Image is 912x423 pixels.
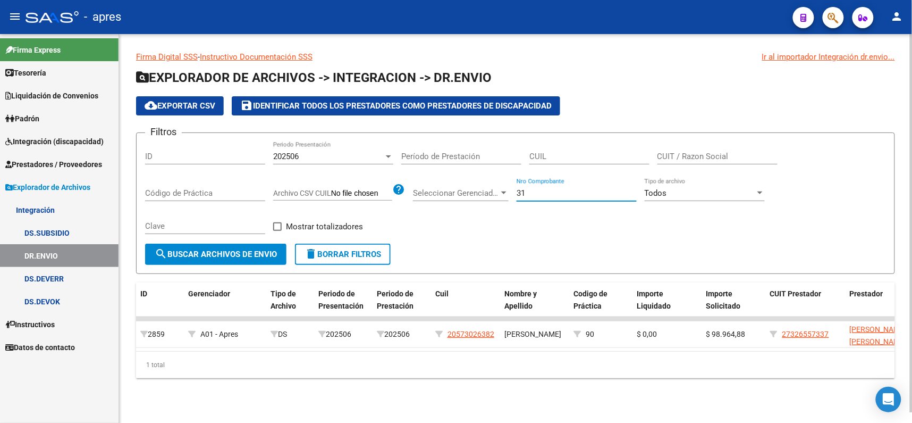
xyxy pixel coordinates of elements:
span: Padrón [5,113,39,125]
span: Prestador [850,289,883,298]
span: Periodo de Presentación [318,289,364,310]
div: Open Intercom Messenger [876,387,901,412]
datatable-header-cell: Codigo de Práctica [569,283,633,318]
span: Buscar Archivos de Envio [155,250,277,259]
span: Importe Liquidado [637,289,671,310]
span: $ 0,00 [637,330,657,338]
button: Exportar CSV [136,96,224,115]
span: Archivo CSV CUIL [273,189,331,197]
mat-icon: search [155,247,167,260]
span: $ 98.964,88 [706,330,746,338]
mat-icon: save [240,99,253,112]
span: Tesorería [5,67,46,79]
datatable-header-cell: Gerenciador [184,283,266,318]
span: Importe Solicitado [706,289,741,310]
datatable-header-cell: Importe Liquidado [633,283,702,318]
datatable-header-cell: Tipo de Archivo [266,283,314,318]
div: DS [271,328,310,341]
div: 1 total [136,352,895,378]
span: Cuil [435,289,449,298]
a: Instructivo Documentación SSS [200,52,313,62]
span: Identificar todos los Prestadores como Prestadores de Discapacidad [240,101,552,111]
datatable-header-cell: ID [136,283,184,318]
span: Prestadores / Proveedores [5,159,102,170]
span: Instructivos [5,319,55,330]
span: Codigo de Práctica [573,289,607,310]
mat-icon: cloud_download [145,99,157,112]
datatable-header-cell: Nombre y Apellido [500,283,569,318]
datatable-header-cell: Periodo de Prestación [373,283,431,318]
mat-icon: delete [305,247,317,260]
span: 202506 [273,152,299,161]
div: 202506 [318,328,368,341]
a: Firma Digital SSS [136,52,198,62]
div: 2859 [140,328,180,341]
span: Firma Express [5,44,61,56]
mat-icon: help [392,183,405,196]
mat-icon: person [891,10,903,23]
span: [PERSON_NAME] [504,330,561,338]
span: Borrar Filtros [305,250,381,259]
span: CUIT Prestador [770,289,822,298]
datatable-header-cell: Periodo de Presentación [314,283,373,318]
span: Todos [645,188,667,198]
span: Periodo de Prestación [377,289,413,310]
span: Integración (discapacidad) [5,136,104,147]
span: 20573026382 [447,330,494,338]
span: Nombre y Apellido [504,289,537,310]
div: Ir al importador Integración dr.envio... [762,51,895,63]
datatable-header-cell: Importe Solicitado [702,283,766,318]
span: Liquidación de Convenios [5,90,98,102]
span: A01 - Apres [200,330,238,338]
button: Borrar Filtros [295,244,391,265]
p: - [136,51,895,63]
span: Explorador de Archivos [5,181,90,193]
span: 27326557337 [782,330,829,338]
span: Datos de contacto [5,342,75,353]
input: Archivo CSV CUIL [331,189,392,198]
datatable-header-cell: CUIT Prestador [766,283,846,318]
span: Gerenciador [188,289,230,298]
span: 90 [586,330,594,338]
h3: Filtros [145,125,182,139]
span: Exportar CSV [145,101,215,111]
button: Identificar todos los Prestadores como Prestadores de Discapacidad [232,96,560,115]
span: ID [140,289,147,298]
span: - apres [84,5,121,29]
div: 202506 [377,328,427,341]
span: Seleccionar Gerenciador [413,188,499,198]
mat-icon: menu [9,10,21,23]
datatable-header-cell: Cuil [431,283,500,318]
span: [PERSON_NAME] [PERSON_NAME] [850,325,907,346]
button: Buscar Archivos de Envio [145,244,286,265]
span: Mostrar totalizadores [286,220,363,233]
span: EXPLORADOR DE ARCHIVOS -> INTEGRACION -> DR.ENVIO [136,70,492,85]
span: Tipo de Archivo [271,289,296,310]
